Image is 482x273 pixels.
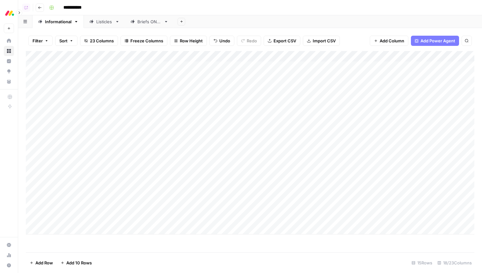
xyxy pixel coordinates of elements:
button: Add Row [26,258,57,268]
span: Add Row [35,260,53,266]
a: Informational [33,15,84,28]
button: Filter [28,36,53,46]
a: Settings [4,240,14,250]
a: Briefs ONLY [125,15,174,28]
span: Filter [33,38,43,44]
button: Redo [237,36,261,46]
button: Freeze Columns [120,36,167,46]
button: Row Height [170,36,207,46]
span: Import CSV [313,38,336,44]
div: Briefs ONLY [137,18,161,25]
button: Add Power Agent [411,36,459,46]
div: Informational [45,18,71,25]
a: Insights [4,56,14,66]
button: Help + Support [4,260,14,270]
span: Redo [247,38,257,44]
a: Home [4,36,14,46]
a: Your Data [4,76,14,87]
button: Add 10 Rows [57,258,96,268]
span: Freeze Columns [130,38,163,44]
a: Browse [4,46,14,56]
span: Add Power Agent [420,38,455,44]
button: Workspace: Monday.com [4,5,14,21]
img: Monday.com Logo [4,7,15,19]
button: Sort [55,36,77,46]
div: 15 Rows [409,258,435,268]
button: Add Column [370,36,408,46]
span: Add 10 Rows [66,260,92,266]
button: Export CSV [264,36,300,46]
a: Listicles [84,15,125,28]
span: Row Height [180,38,203,44]
span: 23 Columns [90,38,114,44]
span: Export CSV [274,38,296,44]
span: Add Column [380,38,404,44]
a: Usage [4,250,14,260]
button: Undo [209,36,234,46]
span: Sort [59,38,68,44]
div: Listicles [96,18,113,25]
span: Undo [219,38,230,44]
a: Opportunities [4,66,14,76]
button: 23 Columns [80,36,118,46]
button: Import CSV [303,36,340,46]
div: 18/23 Columns [435,258,474,268]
